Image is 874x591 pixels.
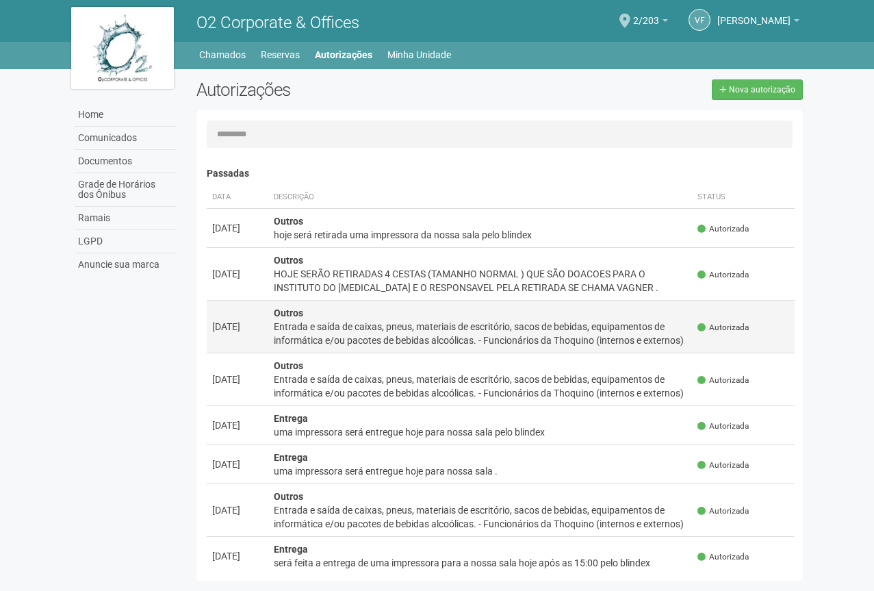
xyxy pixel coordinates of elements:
[315,45,372,64] a: Autorizações
[697,322,749,334] span: Autorizada
[196,13,359,32] span: O2 Corporate & Offices
[261,45,300,64] a: Reservas
[387,45,451,64] a: Minha Unidade
[712,79,803,100] a: Nova autorização
[274,267,687,294] div: HOJE SERÃO RETIRADAS 4 CESTAS (TAMANHO NORMAL ) QUE SÃO DOACOES PARA O INSTITUTO DO [MEDICAL_DATA...
[75,230,176,253] a: LGPD
[212,221,263,235] div: [DATE]
[212,267,263,281] div: [DATE]
[75,207,176,230] a: Ramais
[212,418,263,432] div: [DATE]
[274,228,687,242] div: hoje será retirada uma impressora da nossa sala pelo blindex
[75,173,176,207] a: Grade de Horários dos Ônibus
[212,503,263,517] div: [DATE]
[717,17,799,28] a: [PERSON_NAME]
[697,460,749,471] span: Autorizada
[274,452,308,463] strong: Entrega
[274,307,303,318] strong: Outros
[274,503,687,531] div: Entrada e saída de caixas, pneus, materiais de escritório, sacos de bebidas, equipamentos de info...
[212,373,263,386] div: [DATE]
[697,420,749,432] span: Autorizada
[697,551,749,563] span: Autorizada
[274,491,303,502] strong: Outros
[274,544,308,555] strong: Entrega
[274,413,308,424] strong: Entrega
[633,17,668,28] a: 2/203
[274,464,687,478] div: uma impressora será entregue hoje para nossa sala .
[274,216,303,227] strong: Outros
[75,150,176,173] a: Documentos
[71,7,174,89] img: logo.jpg
[717,2,791,26] span: Vivian Félix
[274,255,303,266] strong: Outros
[75,127,176,150] a: Comunicados
[207,186,268,209] th: Data
[212,549,263,563] div: [DATE]
[274,320,687,347] div: Entrada e saída de caixas, pneus, materiais de escritório, sacos de bebidas, equipamentos de info...
[697,223,749,235] span: Autorizada
[212,457,263,471] div: [DATE]
[689,9,710,31] a: VF
[212,320,263,334] div: [DATE]
[274,373,687,400] div: Entrada e saída de caixas, pneus, materiais de escritório, sacos de bebidas, equipamentos de info...
[196,79,489,100] h2: Autorizações
[697,375,749,386] span: Autorizada
[274,556,687,570] div: será feita a entrega de uma impressora para a nossa sala hoje após as 15:00 pelo blindex
[207,168,795,179] h4: Passadas
[633,2,659,26] span: 2/203
[692,186,795,209] th: Status
[274,360,303,371] strong: Outros
[75,253,176,276] a: Anuncie sua marca
[199,45,246,64] a: Chamados
[697,505,749,517] span: Autorizada
[729,85,795,95] span: Nova autorização
[274,425,687,439] div: uma impressora será entregue hoje para nossa sala pelo blindex
[268,186,693,209] th: Descrição
[697,269,749,281] span: Autorizada
[75,103,176,127] a: Home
